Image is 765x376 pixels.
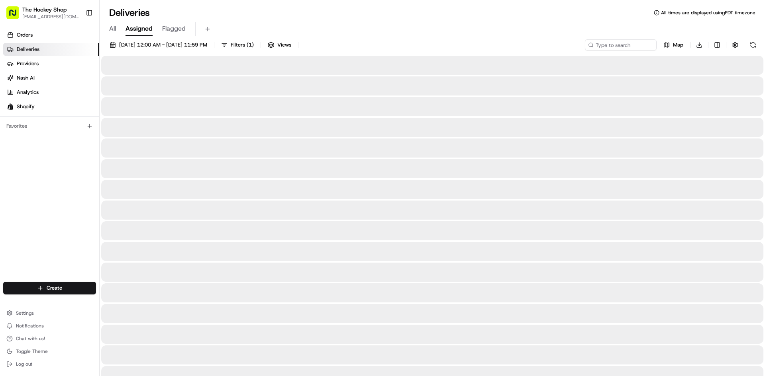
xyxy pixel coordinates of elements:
button: [EMAIL_ADDRESS][DOMAIN_NAME] [22,14,79,20]
span: Log out [16,361,32,367]
span: All [109,24,116,33]
span: ( 1 ) [247,41,254,49]
span: [DATE] 12:00 AM - [DATE] 11:59 PM [119,41,207,49]
button: Map [660,39,687,51]
span: Filters [231,41,254,49]
button: Notifications [3,320,96,331]
span: Toggle Theme [16,348,48,355]
a: Analytics [3,86,99,99]
span: Deliveries [17,46,39,53]
button: Create [3,282,96,294]
span: Chat with us! [16,335,45,342]
span: All times are displayed using PDT timezone [661,10,755,16]
img: Shopify logo [7,103,14,110]
a: Orders [3,29,99,41]
span: Orders [17,31,33,39]
button: Refresh [747,39,759,51]
span: Notifications [16,323,44,329]
div: Favorites [3,120,96,132]
span: Assigned [126,24,153,33]
span: Map [673,41,683,49]
span: Analytics [17,89,39,96]
a: Providers [3,57,99,70]
span: Settings [16,310,34,316]
span: Views [277,41,291,49]
span: Create [47,284,62,292]
span: Providers [17,60,39,67]
input: Type to search [585,39,657,51]
button: The Hockey Shop[EMAIL_ADDRESS][DOMAIN_NAME] [3,3,82,22]
button: Log out [3,358,96,370]
button: Toggle Theme [3,346,96,357]
button: Views [264,39,295,51]
span: Shopify [17,103,35,110]
span: Nash AI [17,74,35,82]
button: Filters(1) [218,39,257,51]
a: Nash AI [3,72,99,84]
button: [DATE] 12:00 AM - [DATE] 11:59 PM [106,39,211,51]
a: Shopify [3,100,99,113]
span: Flagged [162,24,186,33]
button: Chat with us! [3,333,96,344]
a: Deliveries [3,43,99,56]
button: Settings [3,308,96,319]
h1: Deliveries [109,6,150,19]
button: The Hockey Shop [22,6,67,14]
